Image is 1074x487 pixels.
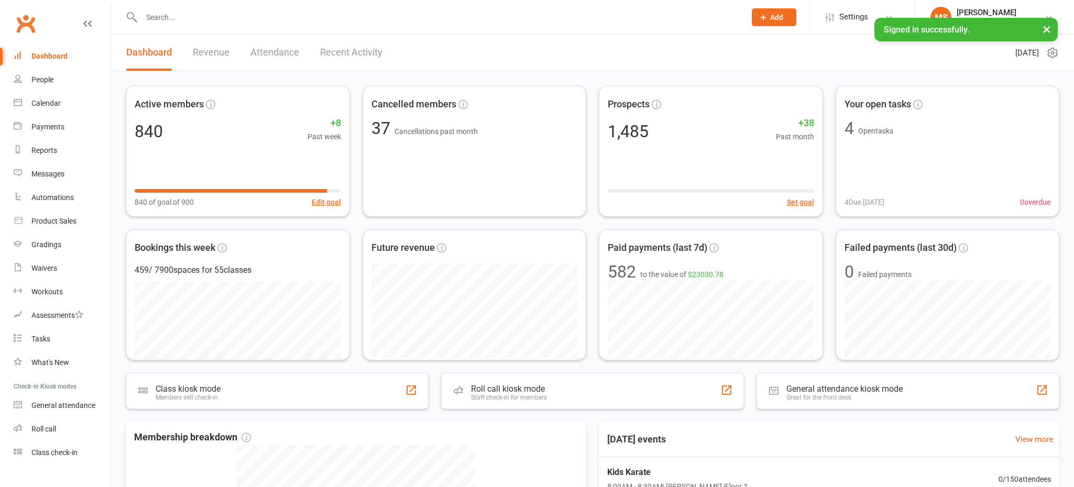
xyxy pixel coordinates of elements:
div: Great for the front desk [786,394,903,401]
span: Kids Karate [607,466,748,479]
div: 840 [135,123,163,140]
span: Future revenue [371,240,435,256]
div: 459 / 7900 spaces for 55 classes [135,263,341,277]
span: 840 of goal of 900 [135,196,194,208]
span: Settings [839,5,868,29]
a: Payments [14,115,111,139]
span: Open tasks [858,127,893,135]
div: Gradings [31,240,61,249]
span: Paid payments (last 7d) [608,240,707,256]
div: [PERSON_NAME] [957,8,1045,17]
span: Add [770,13,783,21]
div: Tasks [31,335,50,343]
div: Bujutsu Martial Arts Centre [957,17,1045,27]
span: Signed in successfully. [884,25,969,35]
div: Class kiosk mode [156,384,221,394]
h3: [DATE] events [599,430,674,449]
a: Messages [14,162,111,186]
div: Roll call kiosk mode [471,384,547,394]
div: 0 [845,263,854,280]
a: Attendance [250,35,299,71]
div: Automations [31,193,74,202]
div: Calendar [31,99,61,107]
a: What's New [14,351,111,374]
a: Dashboard [14,45,111,68]
span: +38 [776,116,814,131]
a: Tasks [14,327,111,351]
a: Dashboard [126,35,172,71]
div: Waivers [31,264,57,272]
span: Past week [308,131,341,142]
div: Class check-in [31,448,78,457]
div: General attendance [31,401,95,409]
a: Roll call [14,417,111,441]
span: 0 overdue [1020,196,1050,208]
span: 37 [371,118,394,138]
div: Reports [31,146,57,154]
div: Assessments [31,311,83,319]
a: Product Sales [14,209,111,233]
input: Search... [138,10,739,25]
a: Waivers [14,257,111,280]
div: General attendance kiosk mode [786,384,903,394]
div: What's New [31,358,69,367]
a: View more [1015,433,1053,446]
div: 4 [845,120,854,137]
span: $23030.78 [688,270,724,279]
a: Assessments [14,304,111,327]
span: to the value of [640,269,724,280]
span: Cancellations past month [394,127,478,136]
div: Dashboard [31,52,68,60]
div: Staff check-in for members [471,394,547,401]
span: Bookings this week [135,240,215,256]
div: MS [930,7,951,28]
div: Roll call [31,425,56,433]
span: Your open tasks [845,97,911,112]
a: Clubworx [13,10,39,37]
span: Failed payments (last 30d) [845,240,957,256]
div: Payments [31,123,64,131]
a: Automations [14,186,111,209]
button: Edit goal [312,196,341,208]
div: 582 [608,263,636,280]
a: Workouts [14,280,111,304]
span: Prospects [608,97,650,112]
span: Cancelled members [371,97,456,112]
span: +8 [308,116,341,131]
div: Members self check-in [156,394,221,401]
span: 0 / 150 attendees [999,473,1051,485]
span: Past month [776,131,814,142]
div: Workouts [31,287,63,296]
a: Reports [14,139,111,162]
a: Calendar [14,92,111,115]
button: × [1037,18,1056,40]
span: 4 Due [DATE] [845,196,884,208]
a: Recent Activity [320,35,382,71]
a: Revenue [193,35,229,71]
div: Product Sales [31,217,76,225]
span: Membership breakdown [134,430,251,445]
div: People [31,75,53,84]
span: Failed payments [858,269,912,280]
a: People [14,68,111,92]
span: Active members [135,97,204,112]
span: [DATE] [1015,47,1039,59]
a: Gradings [14,233,111,257]
div: 1,485 [608,123,649,140]
a: Class kiosk mode [14,441,111,464]
button: Set goal [787,196,814,208]
button: Add [752,8,796,26]
a: General attendance kiosk mode [14,394,111,417]
div: Messages [31,170,64,178]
